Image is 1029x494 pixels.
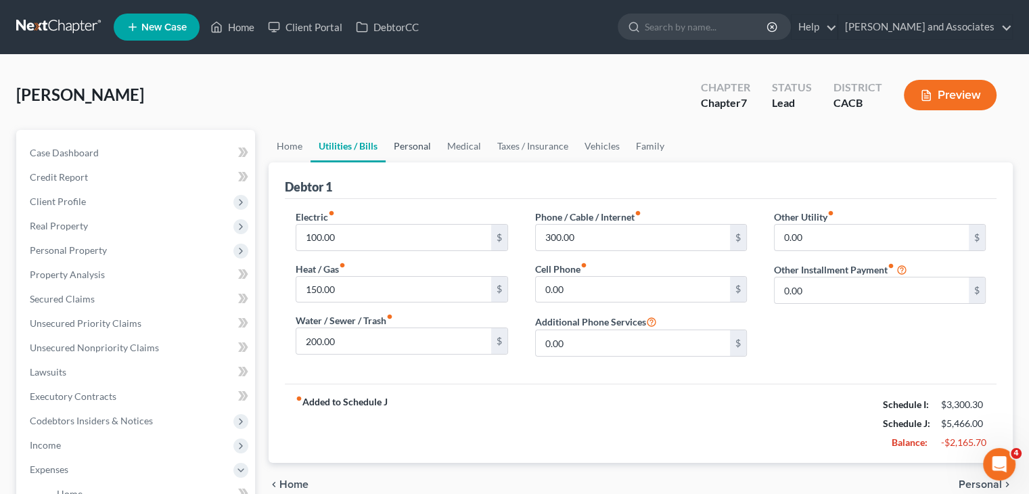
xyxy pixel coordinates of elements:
a: Utilities / Bills [311,130,386,162]
span: Expenses [30,464,68,475]
span: Unsecured Priority Claims [30,317,141,329]
span: Personal [959,479,1002,490]
div: $5,466.00 [941,417,986,430]
div: $ [730,225,746,250]
span: Home [279,479,308,490]
span: 4 [1011,448,1022,459]
span: Income [30,439,61,451]
a: Family [628,130,672,162]
a: Executory Contracts [19,384,255,409]
label: Additional Phone Services [535,313,657,330]
a: Property Analysis [19,263,255,287]
strong: Added to Schedule J [296,395,388,452]
i: fiber_manual_record [635,210,641,217]
a: Unsecured Nonpriority Claims [19,336,255,360]
label: Cell Phone [535,262,587,276]
a: Medical [439,130,489,162]
a: Taxes / Insurance [489,130,576,162]
label: Water / Sewer / Trash [296,313,393,328]
a: Lawsuits [19,360,255,384]
div: $ [730,277,746,302]
input: -- [536,330,730,356]
button: Preview [904,80,997,110]
div: CACB [833,95,882,111]
span: Client Profile [30,196,86,207]
button: chevron_left Home [269,479,308,490]
button: Personal chevron_right [959,479,1013,490]
label: Heat / Gas [296,262,346,276]
a: DebtorCC [349,15,426,39]
a: Client Portal [261,15,349,39]
div: Chapter [701,80,750,95]
a: Vehicles [576,130,628,162]
div: $3,300.30 [941,398,986,411]
a: [PERSON_NAME] and Associates [838,15,1012,39]
div: $ [730,330,746,356]
i: fiber_manual_record [296,395,302,402]
span: Real Property [30,220,88,231]
div: Status [772,80,812,95]
div: District [833,80,882,95]
strong: Schedule J: [883,418,930,429]
i: fiber_manual_record [580,262,587,269]
div: Debtor 1 [285,179,332,195]
input: -- [536,225,730,250]
input: -- [536,277,730,302]
label: Phone / Cable / Internet [535,210,641,224]
span: Executory Contracts [30,390,116,402]
div: $ [491,225,507,250]
input: -- [296,225,490,250]
span: Credit Report [30,171,88,183]
i: fiber_manual_record [827,210,834,217]
strong: Schedule I: [883,399,929,410]
span: Lawsuits [30,366,66,378]
input: -- [296,277,490,302]
div: Lead [772,95,812,111]
span: Unsecured Nonpriority Claims [30,342,159,353]
div: Chapter [701,95,750,111]
span: New Case [141,22,187,32]
span: Personal Property [30,244,107,256]
i: fiber_manual_record [339,262,346,269]
iframe: Intercom live chat [983,448,1015,480]
div: $ [969,225,985,250]
a: Credit Report [19,165,255,189]
span: Codebtors Insiders & Notices [30,415,153,426]
span: Secured Claims [30,293,95,305]
input: -- [775,225,969,250]
a: Help [792,15,837,39]
i: fiber_manual_record [386,313,393,320]
a: Unsecured Priority Claims [19,311,255,336]
input: -- [775,277,969,303]
a: Case Dashboard [19,141,255,165]
strong: Balance: [892,436,928,448]
label: Electric [296,210,335,224]
input: Search by name... [645,14,769,39]
i: fiber_manual_record [888,263,894,269]
i: chevron_right [1002,479,1013,490]
span: Property Analysis [30,269,105,280]
span: [PERSON_NAME] [16,85,144,104]
div: $ [491,277,507,302]
div: $ [491,328,507,354]
a: Secured Claims [19,287,255,311]
input: -- [296,328,490,354]
div: $ [969,277,985,303]
label: Other Utility [774,210,834,224]
a: Home [204,15,261,39]
i: fiber_manual_record [328,210,335,217]
a: Personal [386,130,439,162]
span: 7 [741,96,747,109]
div: -$2,165.70 [941,436,986,449]
i: chevron_left [269,479,279,490]
a: Home [269,130,311,162]
span: Case Dashboard [30,147,99,158]
label: Other Installment Payment [774,263,894,277]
